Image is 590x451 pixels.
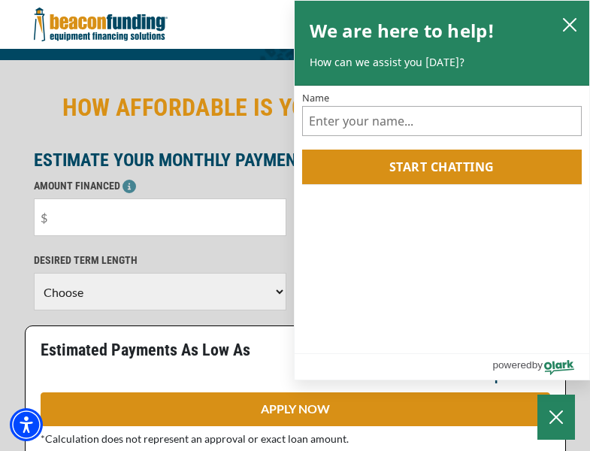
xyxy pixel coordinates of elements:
h2: We are here to help! [310,16,495,46]
span: powered [492,356,531,374]
h2: HOW AFFORDABLE IS YOUR NEXT TOW TRUCK? [34,90,557,125]
a: APPLY NOW [41,392,550,426]
span: by [532,356,543,374]
p: ESTIMATE YOUR MONTHLY PAYMENT [34,151,557,169]
input: $ [34,198,286,236]
label: Name [302,93,582,103]
button: Close Chatbox [537,395,575,440]
p: Estimated Payments As Low As [41,341,286,359]
a: Powered by Olark [492,354,589,380]
p: AMOUNT FINANCED [34,177,286,195]
button: close chatbox [558,14,582,35]
p: How can we assist you [DATE]? [310,55,575,70]
span: *Calculation does not represent an approval or exact loan amount. [41,432,349,445]
button: Start chatting [302,150,582,184]
p: DESIRED TERM LENGTH [34,251,286,269]
input: Name [302,106,582,136]
div: Accessibility Menu [10,408,43,441]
